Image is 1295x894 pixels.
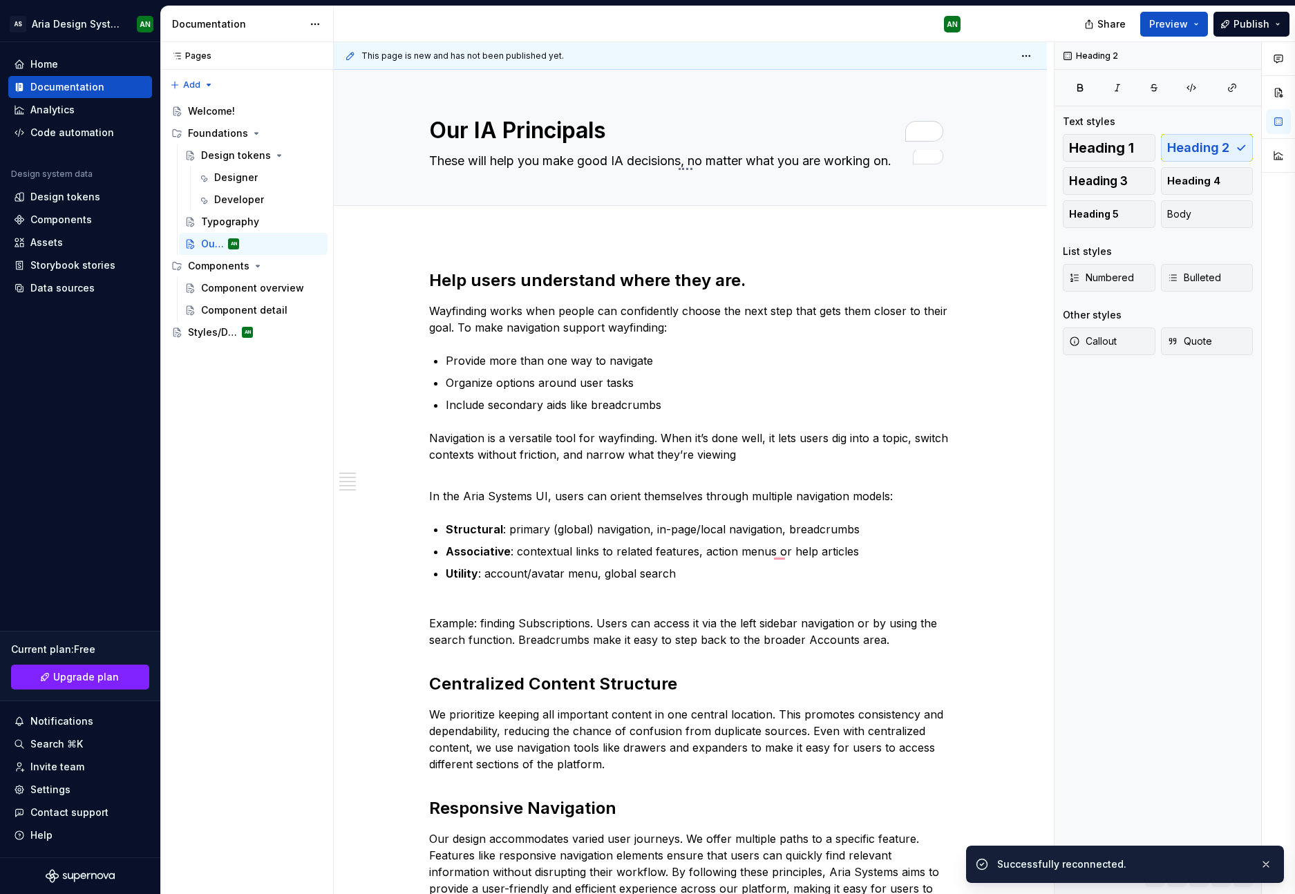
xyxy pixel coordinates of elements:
[188,259,249,273] div: Components
[446,521,952,538] p: : primary (global) navigation, in-page/local navigation, breadcrumbs
[429,798,616,818] strong: Responsive Navigation
[245,325,251,339] div: AN
[426,114,949,147] textarea: To enrich screen reader interactions, please activate Accessibility in Grammarly extension settings
[446,567,478,580] strong: Utility
[10,16,26,32] div: AS
[188,126,248,140] div: Foundations
[201,303,287,317] div: Component detail
[214,193,264,207] div: Developer
[179,233,328,255] a: Our IA PrincipalsAN
[46,869,115,883] svg: Supernova Logo
[201,215,259,229] div: Typography
[8,254,152,276] a: Storybook stories
[201,237,225,251] div: Our IA Principals
[8,824,152,846] button: Help
[1167,271,1221,285] span: Bulleted
[1213,12,1289,37] button: Publish
[3,9,158,39] button: ASAria Design SystemAN
[1167,174,1220,188] span: Heading 4
[1069,174,1128,188] span: Heading 3
[8,756,152,778] a: Invite team
[201,149,271,162] div: Design tokens
[1063,115,1115,129] div: Text styles
[8,277,152,299] a: Data sources
[429,471,952,504] p: In the Aria Systems UI, users can orient themselves through multiple navigation models:
[446,374,952,391] p: Organize options around user tasks
[140,19,151,30] div: AN
[179,144,328,167] a: Design tokens
[30,80,104,94] div: Documentation
[179,211,328,233] a: Typography
[231,237,237,251] div: AN
[30,126,114,140] div: Code automation
[1161,200,1254,228] button: Body
[8,733,152,755] button: Search ⌘K
[30,806,108,819] div: Contact support
[1097,17,1126,31] span: Share
[8,710,152,732] button: Notifications
[172,17,303,31] div: Documentation
[1063,200,1155,228] button: Heading 5
[214,171,258,184] div: Designer
[1161,264,1254,292] button: Bulleted
[11,665,149,689] a: Upgrade plan
[179,299,328,321] a: Component detail
[8,99,152,121] a: Analytics
[30,236,63,249] div: Assets
[1140,12,1208,37] button: Preview
[30,760,84,774] div: Invite team
[32,17,120,31] div: Aria Design System
[192,167,328,189] a: Designer
[8,231,152,254] a: Assets
[30,103,75,117] div: Analytics
[1149,17,1188,31] span: Preview
[1069,334,1117,348] span: Callout
[8,122,152,144] a: Code automation
[1063,245,1112,258] div: List styles
[30,281,95,295] div: Data sources
[429,706,952,772] p: We prioritize keeping all important content in one central location. This promotes consistency an...
[11,643,149,656] div: Current plan : Free
[947,19,958,30] div: AN
[1167,207,1191,221] span: Body
[446,352,952,369] p: Provide more than one way to navigate
[8,53,152,75] a: Home
[361,50,564,61] span: This page is new and has not been published yet.
[1063,167,1155,195] button: Heading 3
[446,565,952,582] p: : account/avatar menu, global search
[192,189,328,211] a: Developer
[8,186,152,208] a: Design tokens
[166,321,328,343] a: Styles/Design TokensAN
[30,57,58,71] div: Home
[1063,134,1155,162] button: Heading 1
[8,779,152,801] a: Settings
[1077,12,1135,37] button: Share
[188,104,235,118] div: Welcome!
[30,714,93,728] div: Notifications
[446,544,511,558] strong: Associative
[166,75,218,95] button: Add
[8,76,152,98] a: Documentation
[201,281,304,295] div: Component overview
[1161,327,1254,355] button: Quote
[53,670,119,684] span: Upgrade plan
[426,150,949,172] textarea: To enrich screen reader interactions, please activate Accessibility in Grammarly extension settings
[30,258,115,272] div: Storybook stories
[429,598,952,648] p: Example: finding Subscriptions. Users can access it via the left sidebar navigation or by using t...
[1063,264,1155,292] button: Numbered
[1063,308,1122,322] div: Other styles
[166,100,328,122] a: Welcome!
[30,213,92,227] div: Components
[30,737,83,751] div: Search ⌘K
[166,50,211,61] div: Pages
[30,783,70,797] div: Settings
[429,269,952,292] h2: Help users understand where they are.
[1233,17,1269,31] span: Publish
[429,303,952,336] p: Wayfinding works when people can confidently choose the next step that gets them closer to their ...
[166,122,328,144] div: Foundations
[1069,207,1119,221] span: Heading 5
[8,801,152,824] button: Contact support
[446,543,952,560] p: : contextual links to related features, action menus or help articles
[166,100,328,343] div: Page tree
